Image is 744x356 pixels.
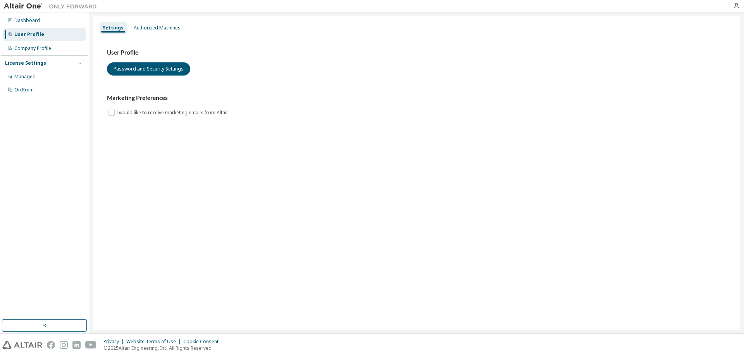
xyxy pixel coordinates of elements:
div: Settings [103,25,124,31]
div: Company Profile [14,45,51,52]
h3: Marketing Preferences [107,94,726,102]
div: Privacy [103,339,126,345]
img: youtube.svg [85,341,96,349]
img: facebook.svg [47,341,55,349]
div: License Settings [5,60,46,66]
img: Altair One [4,2,101,10]
div: Dashboard [14,17,40,24]
h3: User Profile [107,49,726,57]
div: Managed [14,74,36,80]
div: User Profile [14,31,44,38]
img: altair_logo.svg [2,341,42,349]
img: instagram.svg [60,341,68,349]
p: © 2025 Altair Engineering, Inc. All Rights Reserved. [103,345,223,351]
img: linkedin.svg [72,341,81,349]
label: I would like to receive marketing emails from Altair [116,108,230,117]
div: Cookie Consent [183,339,223,345]
div: Website Terms of Use [126,339,183,345]
div: On Prem [14,87,34,93]
div: Authorized Machines [134,25,181,31]
button: Password and Security Settings [107,62,190,76]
